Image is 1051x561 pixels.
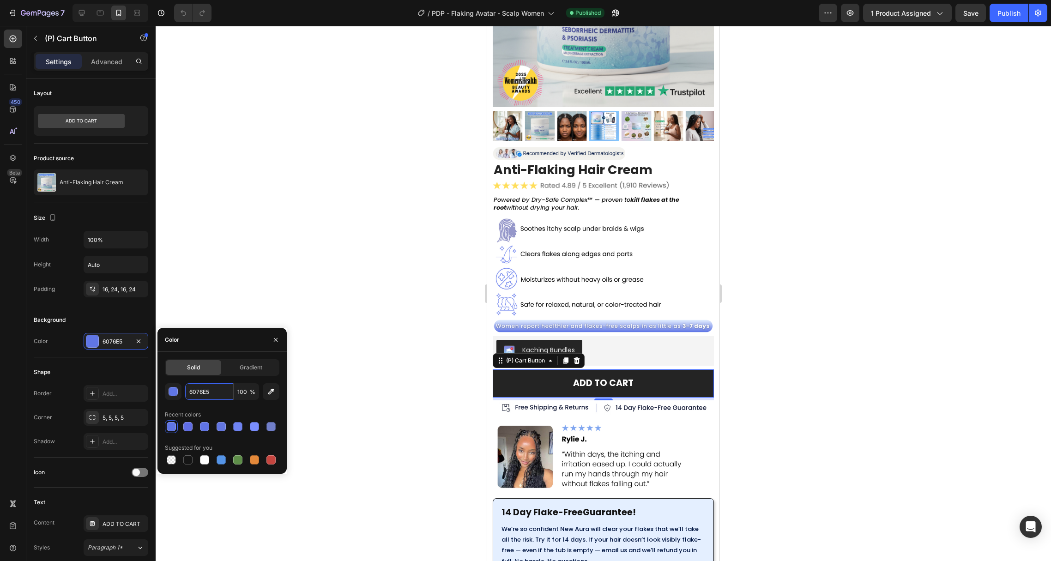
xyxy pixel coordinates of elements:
p: Settings [46,57,72,66]
span: Published [575,9,601,17]
span: Gradient [240,363,262,372]
button: Save [955,4,986,22]
span: / [428,8,430,18]
span: Solid [187,363,200,372]
button: Paragraph 1* [84,539,148,556]
div: Publish [997,8,1021,18]
input: Eg: FFFFFF [185,383,233,400]
img: product feature img [37,173,56,192]
div: ADD TO CART [103,520,146,528]
div: Add... [103,390,146,398]
div: 6076E5 [103,338,129,346]
button: Publish [990,4,1028,22]
div: Add... [103,438,146,446]
div: Open Intercom Messenger [1020,516,1042,538]
div: Background [34,316,66,324]
div: Text [34,498,45,507]
div: Border [34,389,52,398]
div: Color [34,337,48,345]
span: PDP - Flaking Avatar - Scalp Women [432,8,544,18]
span: % [250,388,255,396]
div: Shadow [34,437,55,446]
div: Recent colors [165,410,201,419]
div: Color [165,336,179,344]
div: Shape [34,368,50,376]
div: Undo/Redo [174,4,211,22]
div: Suggested for you [165,444,212,452]
span: Save [963,9,979,17]
div: Height [34,260,51,269]
div: Padding [34,285,55,293]
div: Product source [34,154,74,163]
div: Corner [34,413,52,422]
p: Advanced [91,57,122,66]
div: 450 [9,98,22,106]
span: Paragraph 1* [88,543,123,552]
p: We’re so confident New Aura will clear your flakes that we’ll take all the risk. Try it for 14 da... [14,498,218,541]
p: Anti-Flaking Hair Cream [60,179,123,186]
div: Beta [7,169,22,176]
div: Content [34,519,54,527]
div: Icon [34,468,45,477]
div: 5, 5, 5, 5 [103,414,146,422]
button: 7 [4,4,69,22]
p: 7 [60,7,65,18]
span: 1 product assigned [871,8,931,18]
div: Layout [34,89,52,97]
div: Width [34,235,49,244]
div: Styles [34,543,50,552]
input: Auto [84,231,148,248]
p: (P) Cart Button [45,33,123,44]
iframe: To enrich screen reader interactions, please activate Accessibility in Grammarly extension settings [487,26,719,561]
div: Size [34,212,58,224]
button: 1 product assigned [863,4,952,22]
input: Auto [84,256,148,273]
div: 16, 24, 16, 24 [103,285,146,294]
